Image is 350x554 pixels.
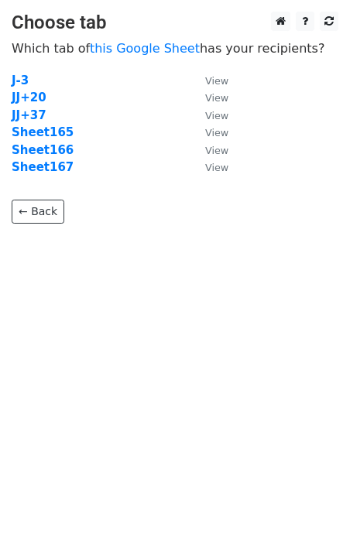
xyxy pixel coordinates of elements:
a: Sheet165 [12,125,74,139]
p: Which tab of has your recipients? [12,40,338,56]
a: JJ+37 [12,108,46,122]
a: Sheet167 [12,160,74,174]
a: View [190,160,228,174]
small: View [205,162,228,173]
small: View [205,127,228,138]
a: ← Back [12,200,64,224]
small: View [205,145,228,156]
a: View [190,108,228,122]
a: JJ+20 [12,91,46,104]
a: Sheet166 [12,143,74,157]
a: View [190,91,228,104]
a: this Google Sheet [90,41,200,56]
h3: Choose tab [12,12,338,34]
a: J-3 [12,74,29,87]
small: View [205,110,228,121]
a: View [190,125,228,139]
small: View [205,92,228,104]
a: View [190,143,228,157]
small: View [205,75,228,87]
a: View [190,74,228,87]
